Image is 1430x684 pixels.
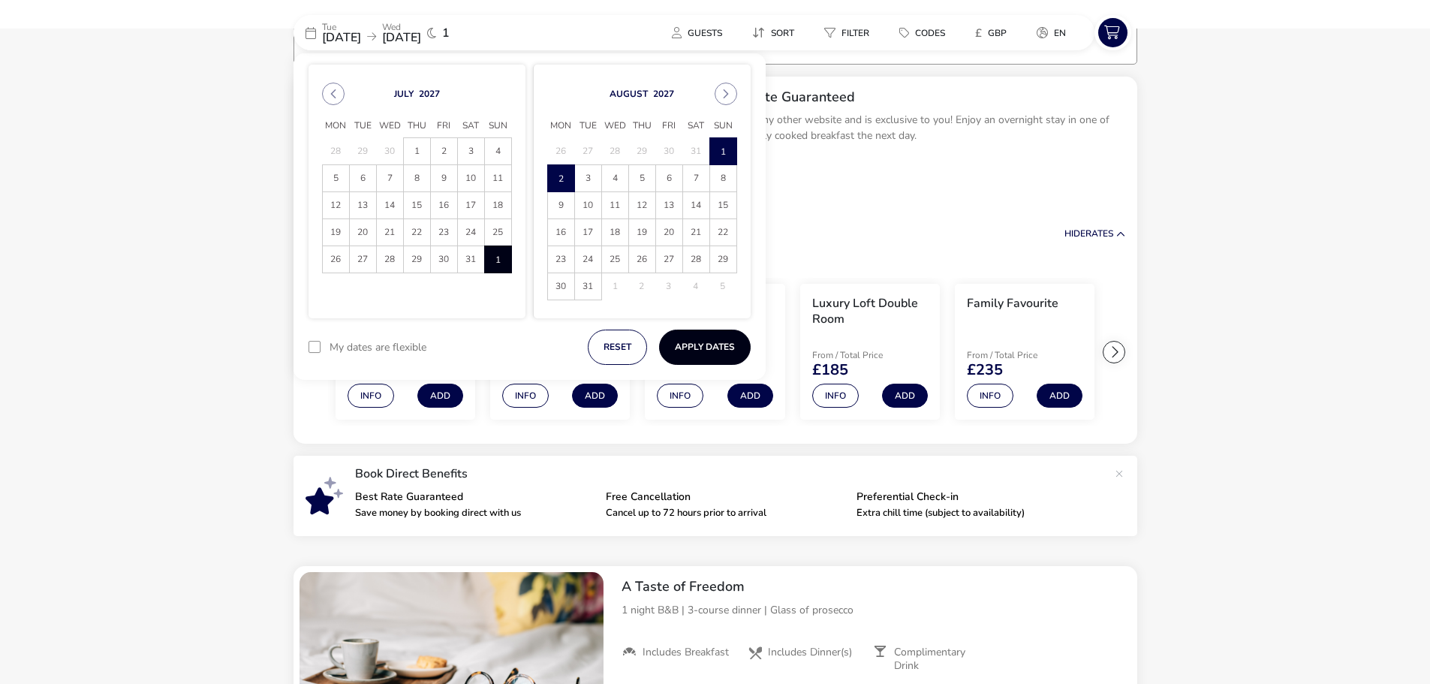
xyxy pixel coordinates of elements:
td: 24 [457,219,484,246]
span: Includes Dinner(s) [768,646,852,659]
span: Tue [349,115,376,137]
span: 8 [710,165,736,191]
h2: Best Available B&B Rate Guaranteed [622,89,1125,106]
span: 25 [485,219,511,246]
td: 2 [547,165,574,192]
span: 8 [404,165,430,191]
button: Info [502,384,549,408]
td: 11 [484,165,511,192]
span: 16 [431,192,457,218]
span: 11 [485,165,511,191]
span: GBP [988,27,1007,39]
span: Sun [484,115,511,137]
span: 22 [404,219,430,246]
span: 19 [323,219,349,246]
td: 27 [574,138,601,165]
p: From / Total Price [812,351,919,360]
p: 1 night B&B | 3-course dinner | Glass of prosecco [622,602,1125,618]
button: Filter [812,22,881,44]
span: Sat [682,115,709,137]
td: 18 [484,192,511,219]
td: 31 [574,273,601,300]
td: 28 [601,138,628,165]
td: 22 [709,219,736,246]
span: 13 [350,192,376,218]
swiper-slide: 4 / 7 [793,278,947,426]
span: Fri [655,115,682,137]
td: 27 [655,246,682,273]
span: Mon [547,115,574,137]
span: Sat [457,115,484,137]
td: 23 [547,246,574,273]
button: Add [417,384,463,408]
td: 21 [682,219,709,246]
td: 28 [682,246,709,273]
button: Info [812,384,859,408]
span: 2 [431,138,457,164]
span: 18 [485,192,511,218]
td: 4 [484,138,511,165]
span: Thu [403,115,430,137]
td: 2 [628,273,655,300]
td: 23 [430,219,457,246]
naf-pibe-menu-bar-item: Guests [660,22,740,44]
td: 22 [403,219,430,246]
td: 7 [682,165,709,192]
button: Info [657,384,703,408]
td: 1 [601,273,628,300]
span: 15 [404,192,430,218]
td: 10 [457,165,484,192]
td: 1 [484,246,511,273]
td: 3 [457,138,484,165]
td: 30 [547,273,574,300]
p: Extra chill time (subject to availability) [856,508,1095,518]
span: 7 [377,165,403,191]
span: en [1054,27,1066,39]
span: 18 [602,219,628,246]
span: Wed [601,115,628,137]
naf-pibe-menu-bar-item: Filter [812,22,887,44]
span: 6 [350,165,376,191]
div: Choose Date [309,65,751,318]
span: 26 [323,246,349,273]
td: 13 [655,192,682,219]
span: 30 [431,246,457,273]
span: 21 [377,219,403,246]
button: reset [588,330,647,365]
naf-pibe-menu-bar-item: Codes [887,22,963,44]
span: 7 [683,165,709,191]
span: 1 [711,139,736,165]
td: 3 [655,273,682,300]
span: [DATE] [382,29,421,46]
button: £GBP [963,22,1019,44]
span: Hide [1064,227,1085,240]
p: From / Total Price [967,351,1073,360]
span: 24 [458,219,484,246]
span: [DATE] [322,29,361,46]
td: 21 [376,219,403,246]
span: 31 [458,246,484,273]
span: 1 [442,27,450,39]
td: 12 [322,192,349,219]
td: 30 [655,138,682,165]
span: Filter [841,27,869,39]
td: 25 [601,246,628,273]
button: HideRates [1064,229,1125,239]
td: 20 [349,219,376,246]
span: 29 [404,246,430,273]
span: 24 [575,246,601,273]
td: 12 [628,192,655,219]
span: 20 [656,219,682,246]
td: 24 [574,246,601,273]
span: 15 [710,192,736,218]
td: 9 [547,192,574,219]
td: 14 [682,192,709,219]
span: 10 [458,165,484,191]
td: 1 [709,138,736,165]
span: 10 [575,192,601,218]
button: Choose Month [610,88,648,100]
td: 8 [403,165,430,192]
